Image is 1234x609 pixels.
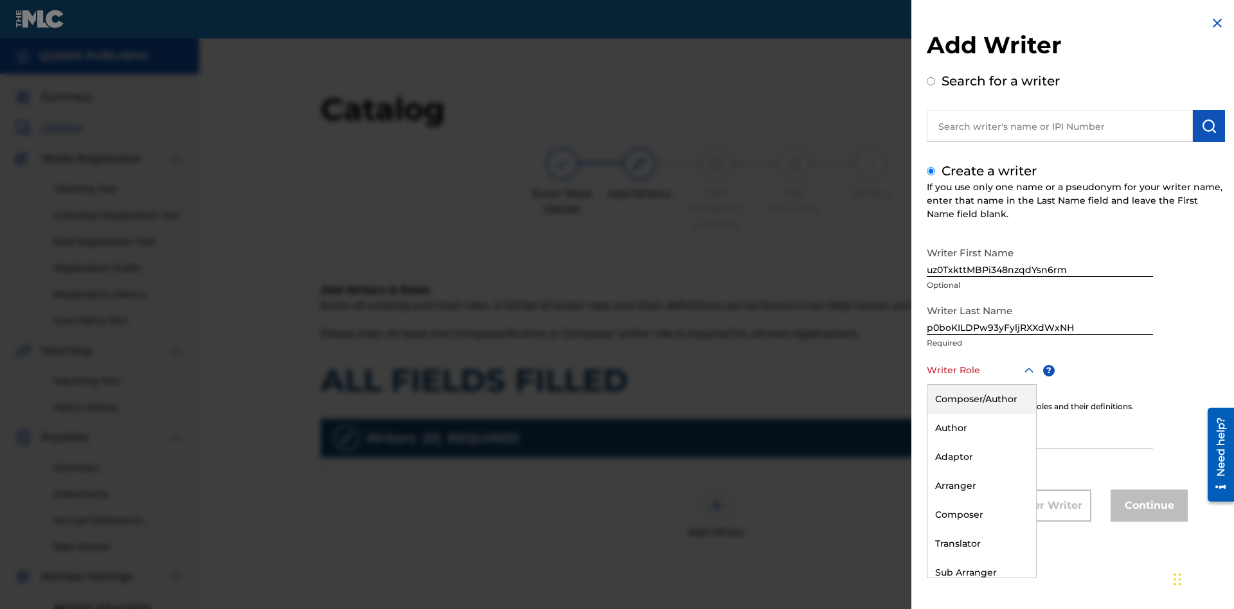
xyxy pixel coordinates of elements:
div: Author [927,414,1036,443]
div: If you use only one name or a pseudonym for your writer name, enter that name in the Last Name fi... [927,181,1225,221]
div: Translator [927,529,1036,558]
p: Optional [927,279,1153,291]
div: Adaptor [927,443,1036,472]
label: Create a writer [942,163,1037,179]
div: Drag [1174,560,1181,599]
iframe: Resource Center [1198,403,1234,508]
img: MLC Logo [15,10,65,28]
h2: Add Writer [927,31,1225,64]
img: Search Works [1201,118,1217,134]
div: Click for a list of writer roles and their definitions. [927,401,1225,412]
div: Composer [927,500,1036,529]
div: Arranger [927,472,1036,500]
input: Search writer's name or IPI Number [927,110,1193,142]
iframe: Chat Widget [1170,547,1234,609]
p: Optional [927,452,1153,463]
label: Search for a writer [942,73,1060,89]
p: Required [927,337,1153,349]
div: Sub Arranger [927,558,1036,587]
span: ? [1043,365,1055,376]
div: Composer/Author [927,385,1036,414]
